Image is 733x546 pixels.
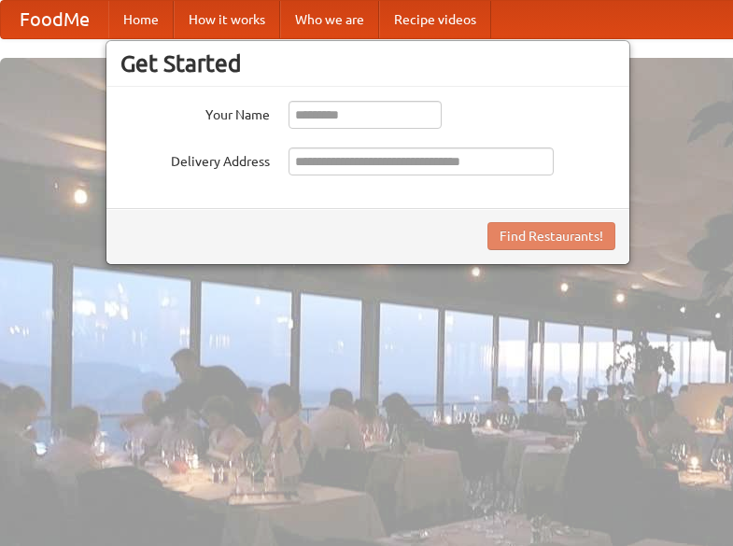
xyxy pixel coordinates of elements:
[120,147,270,171] label: Delivery Address
[280,1,379,38] a: Who we are
[174,1,280,38] a: How it works
[487,222,615,250] button: Find Restaurants!
[120,101,270,124] label: Your Name
[379,1,491,38] a: Recipe videos
[120,49,615,77] h3: Get Started
[108,1,174,38] a: Home
[1,1,108,38] a: FoodMe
